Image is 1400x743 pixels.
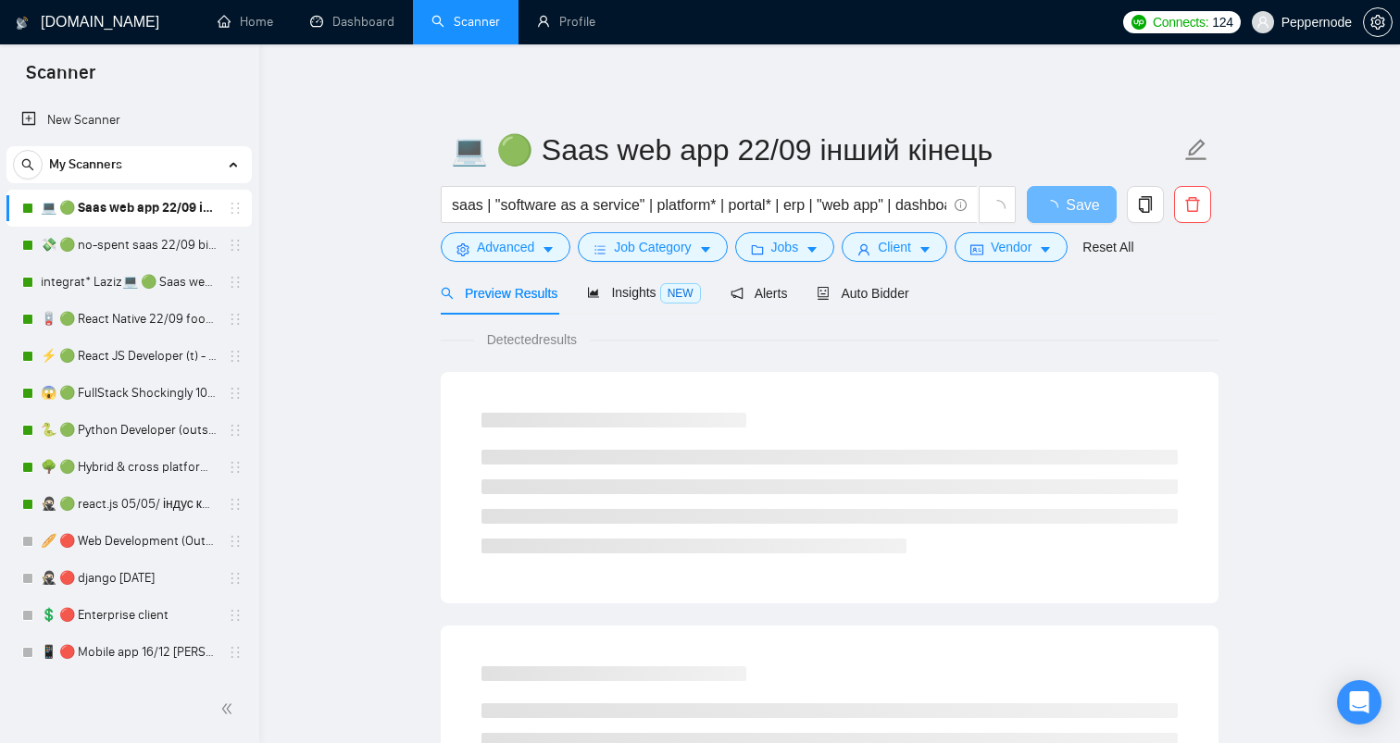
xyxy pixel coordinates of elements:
span: Client [878,237,911,257]
a: dashboardDashboard [310,14,394,30]
button: barsJob Categorycaret-down [578,232,727,262]
input: Scanner name... [451,127,1181,173]
span: caret-down [699,242,712,256]
span: notification [731,287,744,300]
span: search [441,287,454,300]
a: homeHome [218,14,273,30]
span: holder [228,460,243,475]
span: Alerts [731,286,788,301]
span: caret-down [806,242,819,256]
span: holder [228,423,243,438]
span: 124 [1212,12,1232,32]
span: setting [456,242,469,256]
a: ⚡ 🟢 React JS Developer (t) - ninjas 22/09+general [41,338,217,375]
input: Search Freelance Jobs... [452,193,946,217]
button: settingAdvancedcaret-down [441,232,570,262]
span: Vendor [991,237,1031,257]
span: holder [228,201,243,216]
span: My Scanners [49,146,122,183]
img: upwork-logo.png [1131,15,1146,30]
span: Preview Results [441,286,557,301]
span: holder [228,645,243,660]
a: 📱 🔴 Mobile app 16/12 [PERSON_NAME]'s change [41,634,217,671]
span: Advanced [477,237,534,257]
span: robot [817,287,830,300]
img: logo [16,8,29,38]
a: 🪫 🟢 React Native 22/09 food by taste, flowers by smell [41,301,217,338]
a: 🌳 🟢 Hybrid & cross platform 2209 similar apps+quest [41,449,217,486]
span: bars [594,242,606,256]
span: Jobs [771,237,799,257]
span: caret-down [1039,242,1052,256]
a: 📳 🔴 Saas mobile app 😱 Shockingly 10/01 [41,671,217,708]
a: integrat* Laziz💻 🟢 Saas web app 3 points 22/09 [41,264,217,301]
span: Scanner [11,59,110,98]
button: copy [1127,186,1164,223]
span: holder [228,349,243,364]
span: double-left [220,700,239,718]
span: caret-down [919,242,931,256]
span: edit [1184,138,1208,162]
button: userClientcaret-down [842,232,947,262]
span: holder [228,571,243,586]
span: loading [1044,200,1066,215]
span: area-chart [587,286,600,299]
a: 🥷🏻 🔴 django [DATE] [41,560,217,597]
a: userProfile [537,14,595,30]
button: setting [1363,7,1393,37]
span: caret-down [542,242,555,256]
span: Connects: [1153,12,1208,32]
a: Reset All [1082,237,1133,257]
span: idcard [970,242,983,256]
a: 😱 🟢 FullStack Shockingly 10/01 [41,375,217,412]
span: NEW [660,283,701,303]
li: New Scanner [6,102,252,139]
span: Detected results [474,329,590,350]
a: 💸 🟢 no-spent saas 22/09 bid for free [41,227,217,264]
span: holder [228,312,243,327]
button: idcardVendorcaret-down [955,232,1068,262]
a: 🥷🏻 🟢 react.js 05/05/ індус копі 19/05 change end [41,486,217,523]
span: folder [751,242,764,256]
a: 🥖 🔴 Web Development (Outsource) [41,523,217,560]
a: 💻 🟢 Saas web app 22/09 інший кінець [41,190,217,227]
a: setting [1363,15,1393,30]
span: copy [1128,196,1163,213]
span: Save [1066,193,1099,217]
button: folderJobscaret-down [735,232,835,262]
a: New Scanner [21,102,237,139]
span: holder [228,534,243,549]
button: Save [1027,186,1117,223]
span: delete [1175,196,1210,213]
span: Auto Bidder [817,286,908,301]
span: info-circle [955,199,967,211]
button: delete [1174,186,1211,223]
span: user [1256,16,1269,29]
div: Open Intercom Messenger [1337,680,1381,724]
span: loading [989,200,1006,217]
a: 💲 🔴 Enterprise client [41,597,217,634]
span: Job Category [614,237,691,257]
span: holder [228,238,243,253]
a: 🐍 🟢 Python Developer (outstaff) [41,412,217,449]
span: holder [228,275,243,290]
span: setting [1364,15,1392,30]
span: Insights [587,285,700,300]
span: search [14,158,42,171]
button: search [13,150,43,180]
span: holder [228,608,243,623]
span: holder [228,386,243,401]
span: user [857,242,870,256]
span: holder [228,497,243,512]
a: searchScanner [431,14,500,30]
